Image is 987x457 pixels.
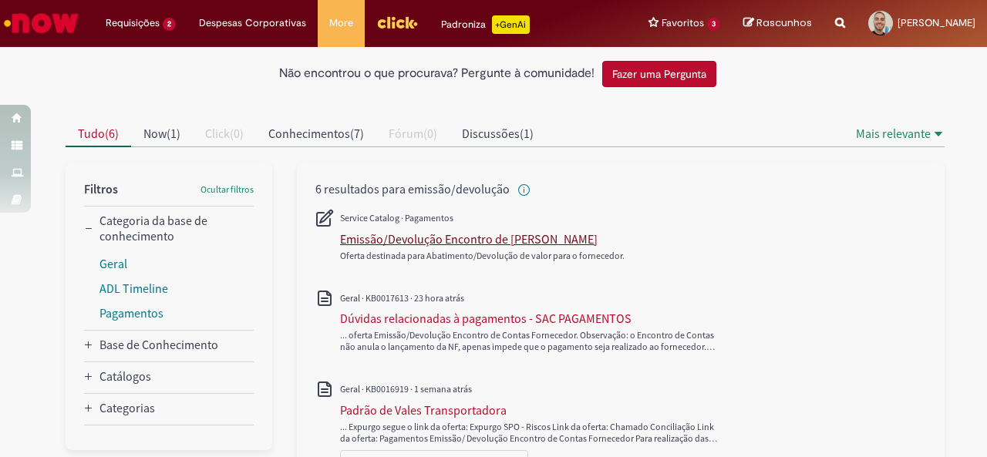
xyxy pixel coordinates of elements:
span: Rascunhos [756,15,812,30]
span: 2 [163,18,176,31]
span: Requisições [106,15,160,31]
img: ServiceNow [2,8,81,39]
h2: Não encontrou o que procurava? Pergunte à comunidade! [279,67,595,81]
a: Rascunhos [743,16,812,31]
span: 3 [707,18,720,31]
button: Fazer uma Pergunta [602,61,716,87]
span: Favoritos [662,15,704,31]
span: Despesas Corporativas [199,15,306,31]
span: [PERSON_NAME] [898,16,975,29]
img: click_logo_yellow_360x200.png [376,11,418,34]
span: More [329,15,353,31]
p: +GenAi [492,15,530,34]
div: Padroniza [441,15,530,34]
